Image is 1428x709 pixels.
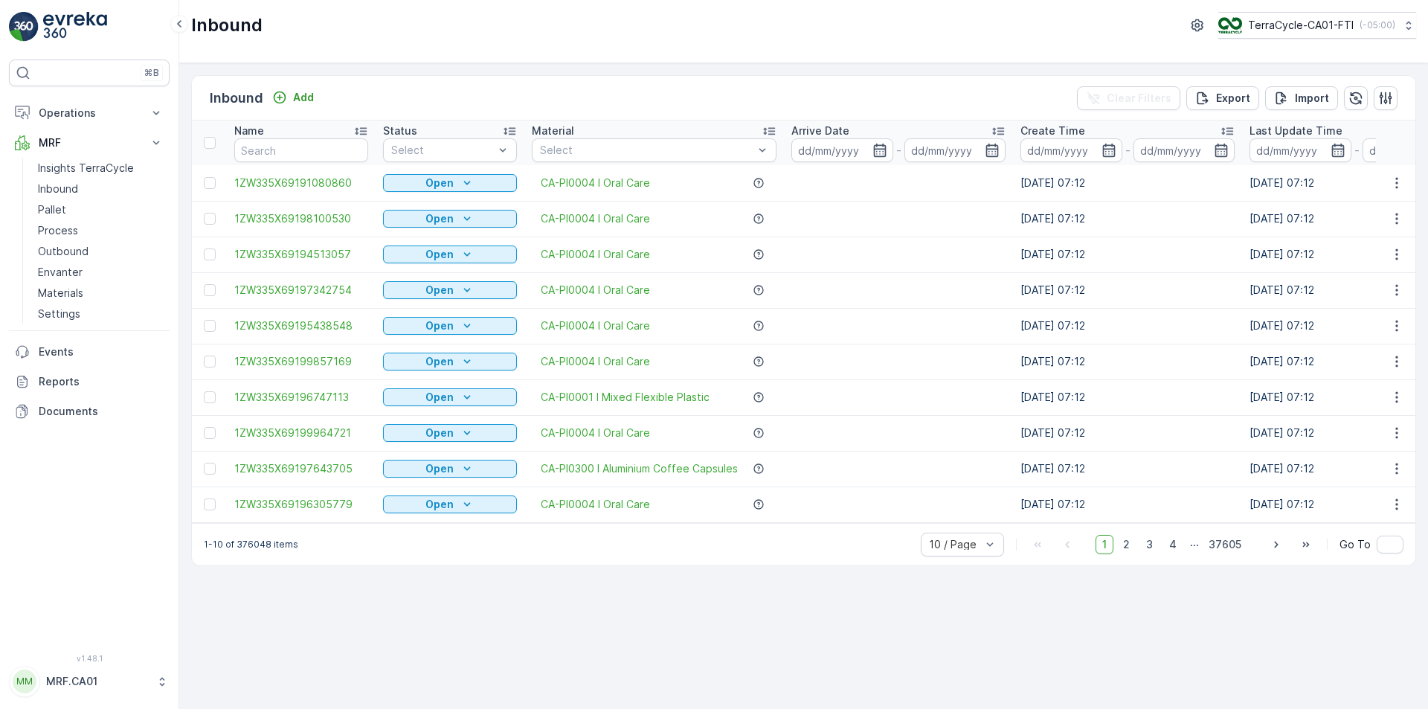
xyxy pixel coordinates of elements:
[383,495,517,513] button: Open
[234,123,264,138] p: Name
[38,202,66,217] p: Pallet
[204,356,216,368] div: Toggle Row Selected
[425,390,454,405] p: Open
[234,497,368,512] a: 1ZW335X69196305779
[541,354,650,369] a: CA-PI0004 I Oral Care
[1202,535,1248,554] span: 37605
[1107,91,1171,106] p: Clear Filters
[39,374,164,389] p: Reports
[791,138,893,162] input: dd/mm/yyyy
[1186,86,1259,110] button: Export
[425,211,454,226] p: Open
[425,461,454,476] p: Open
[541,390,710,405] a: CA-PI0001 I Mixed Flexible Plastic
[204,427,216,439] div: Toggle Row Selected
[425,354,454,369] p: Open
[1218,12,1416,39] button: TerraCycle-CA01-FTI(-05:00)
[204,248,216,260] div: Toggle Row Selected
[9,12,39,42] img: logo
[383,246,517,263] button: Open
[425,318,454,333] p: Open
[383,424,517,442] button: Open
[9,98,170,128] button: Operations
[38,244,89,259] p: Outbound
[541,318,650,333] a: CA-PI0004 I Oral Care
[1013,451,1242,487] td: [DATE] 07:12
[234,176,368,190] span: 1ZW335X69191080860
[541,211,650,226] a: CA-PI0004 I Oral Care
[383,210,517,228] button: Open
[1116,535,1136,554] span: 2
[38,265,83,280] p: Envanter
[541,247,650,262] a: CA-PI0004 I Oral Care
[383,353,517,370] button: Open
[46,674,149,689] p: MRF.CA01
[1248,18,1354,33] p: TerraCycle-CA01-FTI
[1162,535,1183,554] span: 4
[32,283,170,304] a: Materials
[234,247,368,262] a: 1ZW335X69194513057
[204,463,216,475] div: Toggle Row Selected
[204,284,216,296] div: Toggle Row Selected
[383,174,517,192] button: Open
[9,397,170,426] a: Documents
[234,318,368,333] a: 1ZW335X69195438548
[541,426,650,440] span: CA-PI0004 I Oral Care
[191,13,263,37] p: Inbound
[541,497,650,512] a: CA-PI0004 I Oral Care
[1013,487,1242,522] td: [DATE] 07:12
[1013,379,1242,415] td: [DATE] 07:12
[9,654,170,663] span: v 1.48.1
[1216,91,1250,106] p: Export
[43,12,107,42] img: logo_light-DOdMpM7g.png
[234,283,368,298] span: 1ZW335X69197342754
[1339,537,1371,552] span: Go To
[234,211,368,226] a: 1ZW335X69198100530
[38,286,83,301] p: Materials
[204,391,216,403] div: Toggle Row Selected
[234,138,368,162] input: Search
[425,497,454,512] p: Open
[204,213,216,225] div: Toggle Row Selected
[383,388,517,406] button: Open
[32,158,170,179] a: Insights TerraCycle
[425,283,454,298] p: Open
[425,247,454,262] p: Open
[32,199,170,220] a: Pallet
[1013,344,1242,379] td: [DATE] 07:12
[9,337,170,367] a: Events
[383,460,517,478] button: Open
[204,320,216,332] div: Toggle Row Selected
[904,138,1006,162] input: dd/mm/yyyy
[532,123,574,138] p: Material
[1218,17,1242,33] img: TC_BVHiTW6.png
[32,262,170,283] a: Envanter
[38,161,134,176] p: Insights TerraCycle
[266,89,320,106] button: Add
[1265,86,1338,110] button: Import
[234,461,368,476] a: 1ZW335X69197643705
[39,404,164,419] p: Documents
[9,367,170,397] a: Reports
[234,390,368,405] a: 1ZW335X69196747113
[234,354,368,369] a: 1ZW335X69199857169
[9,128,170,158] button: MRF
[1020,123,1085,138] p: Create Time
[204,498,216,510] div: Toggle Row Selected
[1020,138,1122,162] input: dd/mm/yyyy
[1013,201,1242,237] td: [DATE] 07:12
[541,176,650,190] a: CA-PI0004 I Oral Care
[39,344,164,359] p: Events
